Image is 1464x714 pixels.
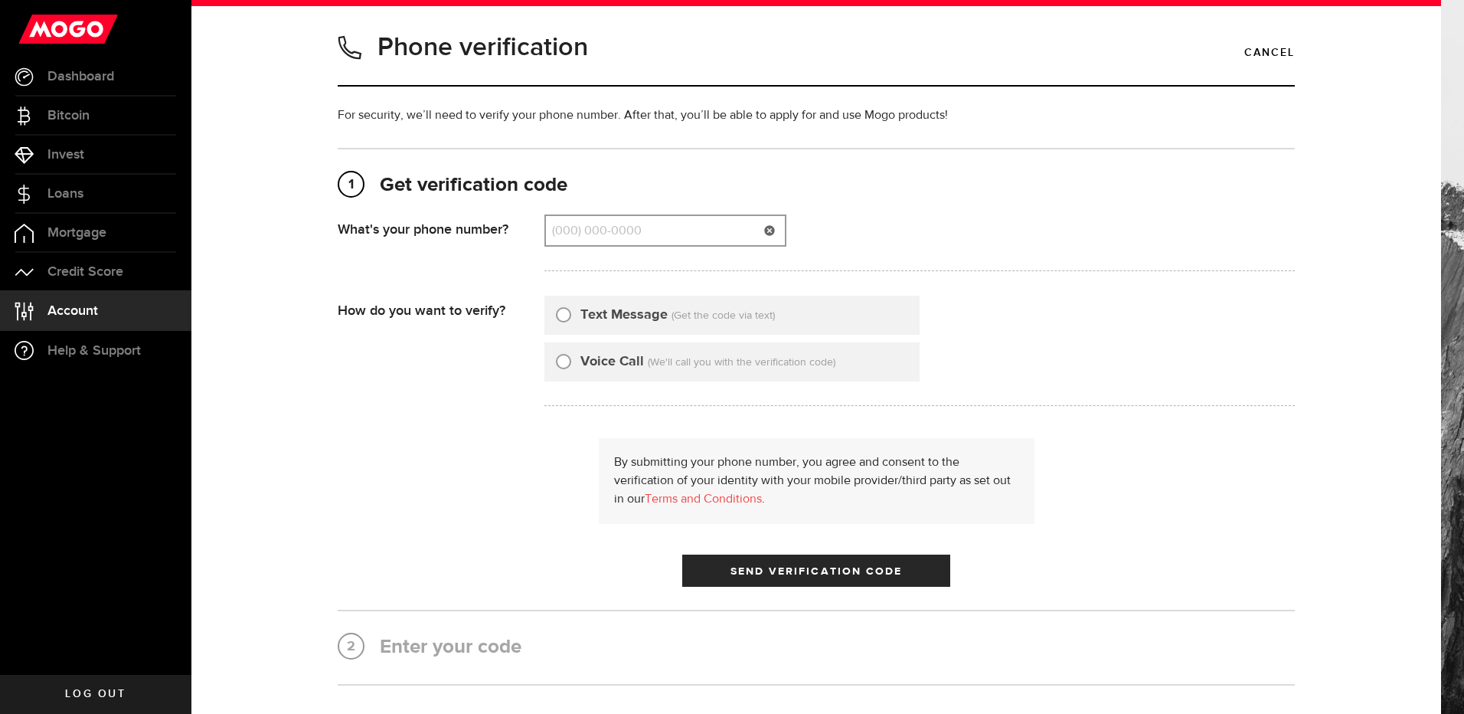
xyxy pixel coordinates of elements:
[338,106,1295,125] p: For security, we’ll need to verify your phone number. After that, you’ll be able to apply for and...
[338,215,544,238] div: What's your phone number?
[339,172,363,197] span: 1
[648,357,835,368] span: (We'll call you with the verification code)
[556,352,571,367] input: Voice Call
[47,148,84,162] span: Invest
[47,265,123,279] span: Credit Score
[645,493,762,506] a: Terms and Conditions
[47,70,114,84] span: Dashboard
[47,344,141,358] span: Help & Support
[580,305,668,326] label: Text Message
[682,555,950,587] button: Send Verification Code
[65,689,126,699] span: Log out
[338,296,544,319] div: How do you want to verify?
[338,634,1295,661] h2: Enter your code
[47,226,106,240] span: Mortgage
[12,6,58,52] button: Open LiveChat chat widget
[580,352,644,372] label: Voice Call
[730,566,903,577] span: Send Verification Code
[672,310,775,321] span: (Get the code via text)
[47,187,83,201] span: Loans
[377,28,588,67] h1: Phone verification
[1244,40,1295,66] a: Cancel
[47,304,98,318] span: Account
[47,109,90,123] span: Bitcoin
[339,634,363,659] span: 2
[338,172,1295,199] h2: Get verification code
[556,305,571,320] input: Text Message
[599,438,1034,524] div: By submitting your phone number, you agree and consent to the verification of your identity with ...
